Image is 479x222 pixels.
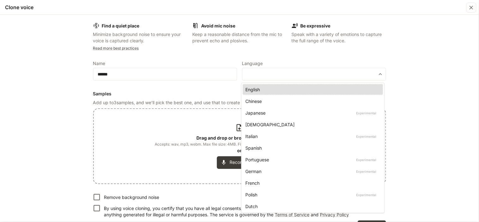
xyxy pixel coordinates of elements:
[245,191,378,198] div: Polish
[245,203,378,210] div: Dutch
[355,110,378,116] p: Experimental
[355,192,378,198] p: Experimental
[245,156,378,163] div: Portuguese
[245,86,378,93] div: English
[245,145,378,151] div: Spanish
[245,121,378,128] div: [DEMOGRAPHIC_DATA]
[245,110,378,116] div: Japanese
[355,157,378,163] p: Experimental
[245,98,378,105] div: Chinese
[245,133,378,140] div: Italian
[245,168,378,175] div: German
[245,180,378,186] div: French
[355,134,378,139] p: Experimental
[355,169,378,174] p: Experimental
